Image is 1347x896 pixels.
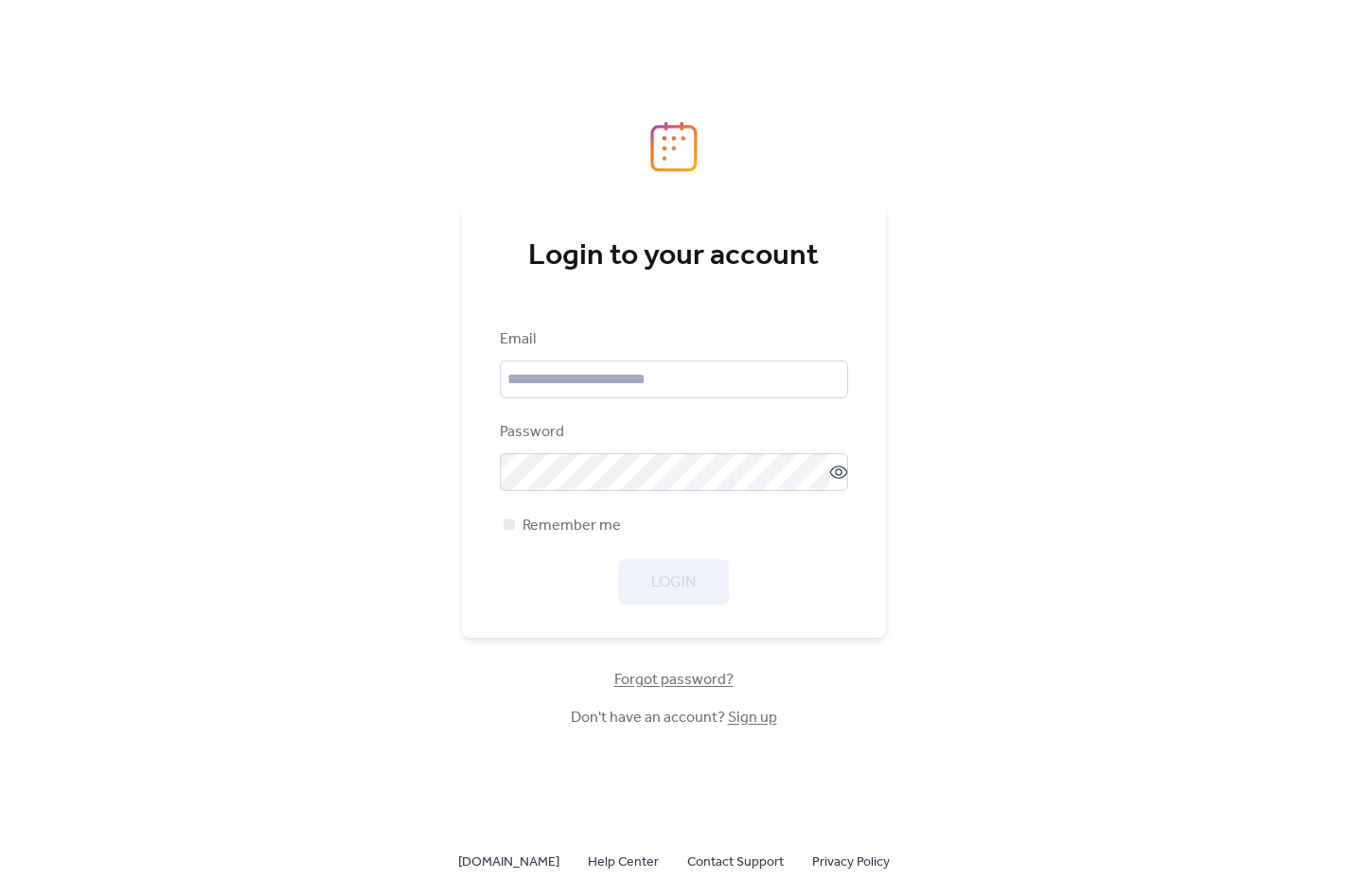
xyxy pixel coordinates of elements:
div: Login to your account [500,237,848,275]
span: Help Center [588,852,659,874]
a: Contact Support [687,850,784,873]
span: Privacy Policy [812,852,890,874]
span: Don't have an account? [571,707,777,729]
a: Privacy Policy [812,850,890,873]
a: Help Center [588,850,659,873]
span: Forgot password? [614,669,734,692]
div: Password [500,421,844,444]
span: Contact Support [687,852,784,874]
span: Remember me [523,515,621,537]
img: logo [650,121,698,172]
a: [DOMAIN_NAME] [458,850,559,873]
a: Forgot password? [614,675,734,685]
span: [DOMAIN_NAME] [458,852,559,874]
div: Email [500,328,844,351]
a: Sign up [728,703,777,732]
